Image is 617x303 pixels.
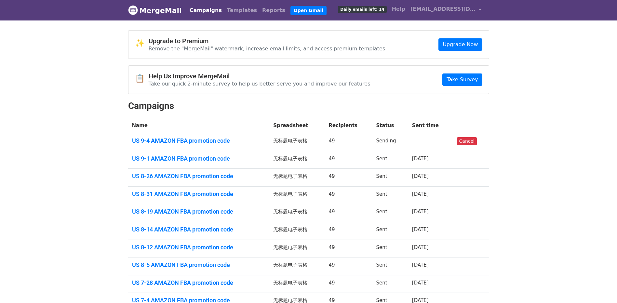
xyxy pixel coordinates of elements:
[325,240,372,257] td: 49
[290,6,327,15] a: Open Gmail
[325,204,372,222] td: 49
[269,151,325,169] td: 无标题电子表格
[135,39,149,48] span: ✨
[408,3,484,18] a: [EMAIL_ADDRESS][DOMAIN_NAME]
[132,137,266,144] a: US 9-4 AMAZON FBA promotion code
[269,240,325,257] td: 无标题电子表格
[325,257,372,275] td: 49
[442,73,482,86] a: Take Survey
[132,208,266,215] a: US 8-19 AMAZON FBA promotion code
[438,38,482,51] a: Upgrade Now
[372,275,408,293] td: Sent
[132,261,266,269] a: US 8-5 AMAZON FBA promotion code
[325,186,372,204] td: 49
[149,45,385,52] p: Remove the "MergeMail" watermark, increase email limits, and access premium templates
[135,74,149,83] span: 📋
[325,275,372,293] td: 49
[132,226,266,233] a: US 8-14 AMAZON FBA promotion code
[372,169,408,187] td: Sent
[372,151,408,169] td: Sent
[187,4,224,17] a: Campaigns
[132,155,266,162] a: US 9-1 AMAZON FBA promotion code
[412,262,429,268] a: [DATE]
[132,279,266,286] a: US 7-28 AMAZON FBA promotion code
[372,222,408,240] td: Sent
[412,227,429,232] a: [DATE]
[149,72,370,80] h4: Help Us Improve MergeMail
[269,275,325,293] td: 无标题电子表格
[412,156,429,162] a: [DATE]
[149,80,370,87] p: Take our quick 2-minute survey to help us better serve you and improve our features
[269,133,325,151] td: 无标题电子表格
[224,4,260,17] a: Templates
[132,173,266,180] a: US 8-26 AMAZON FBA promotion code
[269,257,325,275] td: 无标题电子表格
[412,209,429,215] a: [DATE]
[325,222,372,240] td: 49
[325,118,372,133] th: Recipients
[128,4,182,17] a: MergeMail
[128,118,270,133] th: Name
[412,191,429,197] a: [DATE]
[372,204,408,222] td: Sent
[372,186,408,204] td: Sent
[338,6,386,13] span: Daily emails left: 14
[412,280,429,286] a: [DATE]
[372,118,408,133] th: Status
[457,137,477,145] a: Cancel
[269,204,325,222] td: 无标题电子表格
[269,222,325,240] td: 无标题电子表格
[325,133,372,151] td: 49
[269,118,325,133] th: Spreadsheet
[408,118,453,133] th: Sent time
[128,5,138,15] img: MergeMail logo
[372,133,408,151] td: Sending
[412,173,429,179] a: [DATE]
[269,186,325,204] td: 无标题电子表格
[372,240,408,257] td: Sent
[325,151,372,169] td: 49
[128,100,489,112] h2: Campaigns
[325,169,372,187] td: 49
[132,244,266,251] a: US 8-12 AMAZON FBA promotion code
[410,5,476,13] span: [EMAIL_ADDRESS][DOMAIN_NAME]
[335,3,389,16] a: Daily emails left: 14
[269,169,325,187] td: 无标题电子表格
[372,257,408,275] td: Sent
[389,3,408,16] a: Help
[412,244,429,250] a: [DATE]
[149,37,385,45] h4: Upgrade to Premium
[260,4,288,17] a: Reports
[132,191,266,198] a: US 8-31 AMAZON FBA promotion code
